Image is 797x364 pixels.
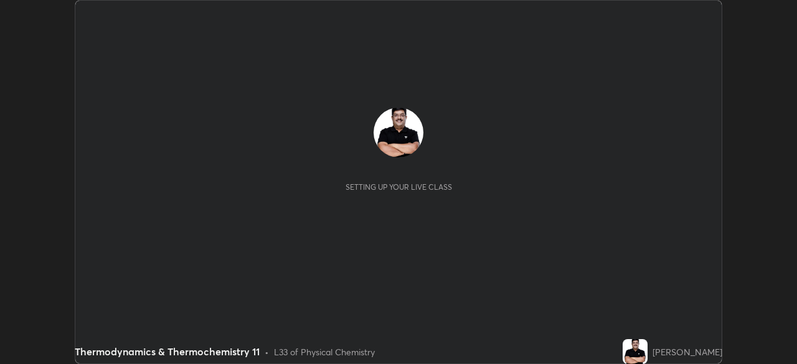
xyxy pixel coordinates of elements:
img: abc51e28aa9d40459becb4ae34ddc4b0.jpg [374,108,423,157]
div: L33 of Physical Chemistry [274,345,375,358]
img: abc51e28aa9d40459becb4ae34ddc4b0.jpg [623,339,648,364]
div: • [265,345,269,358]
div: [PERSON_NAME] [653,345,722,358]
div: Setting up your live class [346,182,452,192]
div: Thermodynamics & Thermochemistry 11 [75,344,260,359]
